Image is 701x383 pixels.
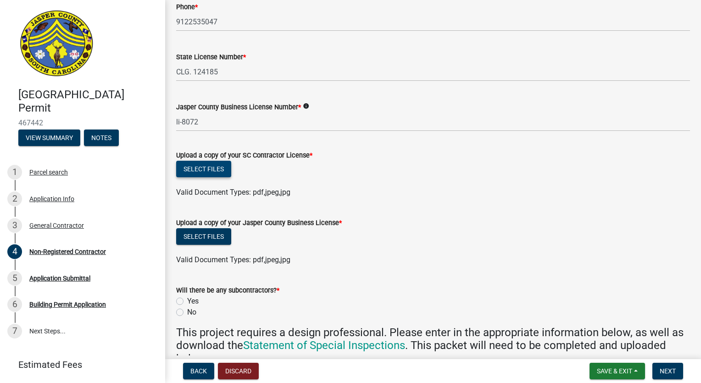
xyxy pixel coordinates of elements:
div: 1 [7,165,22,180]
div: 7 [7,324,22,338]
button: Select files [176,161,231,177]
span: Next [660,367,676,375]
div: 5 [7,271,22,286]
label: Upload a copy of your Jasper County Business License [176,220,342,226]
label: Jasper County Business License Number [176,104,301,111]
h4: This project requires a design professional. Please enter in the appropriate information below, a... [176,326,690,366]
i: info [303,103,309,109]
button: Save & Exit [590,363,645,379]
span: 467442 [18,118,147,127]
div: Parcel search [29,169,68,175]
div: Building Permit Application [29,301,106,308]
a: Estimated Fees [7,355,150,374]
div: General Contractor [29,222,84,229]
div: Application Submittal [29,275,90,282]
wm-modal-confirm: Notes [84,135,119,142]
span: Valid Document Types: pdf,jpeg,jpg [176,188,290,197]
div: Application Info [29,196,74,202]
h4: [GEOGRAPHIC_DATA] Permit [18,88,158,115]
div: 4 [7,244,22,259]
label: Phone [176,4,198,11]
button: Select files [176,228,231,245]
span: Save & Exit [597,367,632,375]
label: Will there be any subcontractors? [176,287,279,294]
div: 3 [7,218,22,233]
div: 2 [7,191,22,206]
label: Upload a copy of your SC Contractor License [176,152,312,159]
button: Discard [218,363,259,379]
span: Back [190,367,207,375]
button: Next [652,363,683,379]
button: View Summary [18,130,80,146]
a: Statement of Special Inspections [243,339,405,352]
label: Yes [187,296,199,307]
div: 6 [7,297,22,312]
div: Non-Registered Contractor [29,248,106,255]
button: Notes [84,130,119,146]
button: Back [183,363,214,379]
label: State License Number [176,54,246,61]
img: Jasper County, South Carolina [18,10,95,79]
wm-modal-confirm: Summary [18,135,80,142]
label: No [187,307,196,318]
span: Valid Document Types: pdf,jpeg,jpg [176,255,290,264]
